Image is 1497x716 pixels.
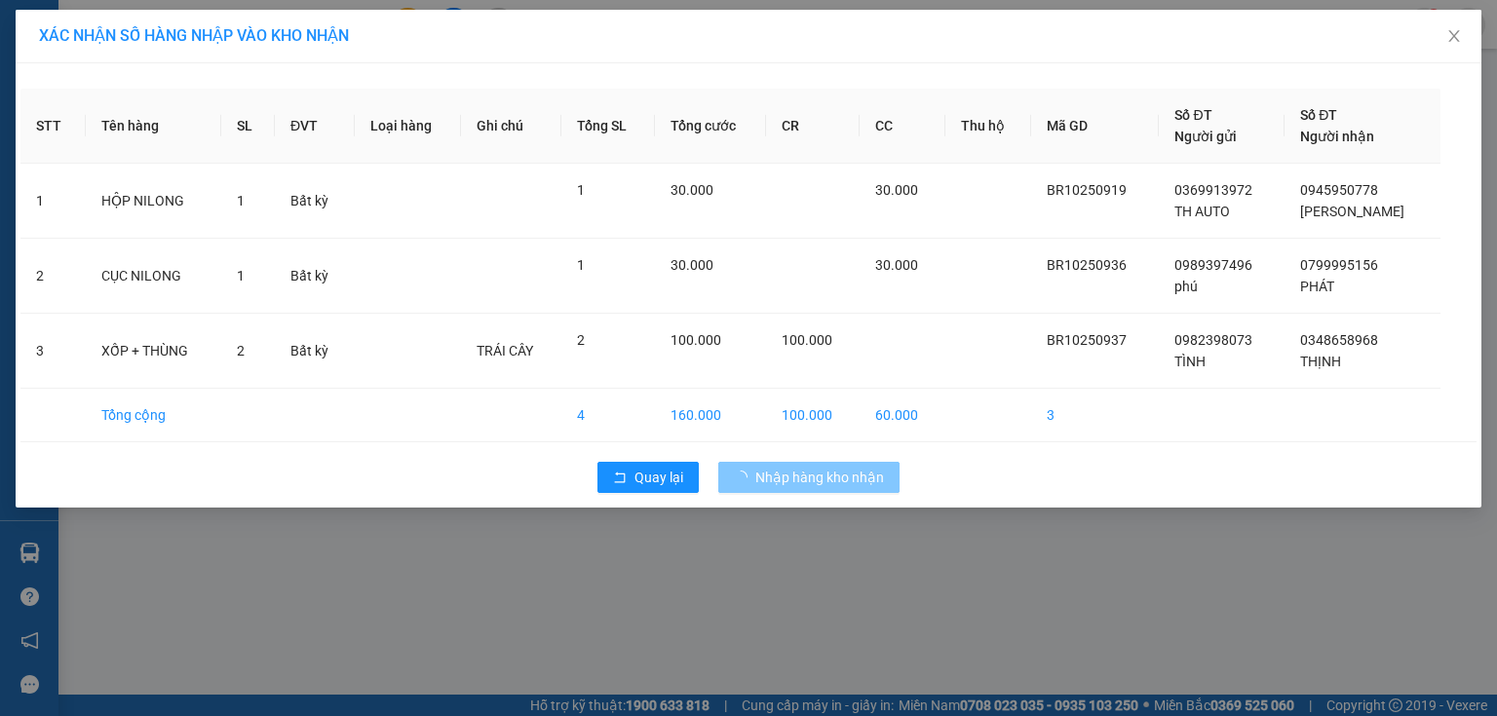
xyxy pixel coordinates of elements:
th: ĐVT [275,89,355,164]
th: SL [221,89,275,164]
td: 100.000 [766,389,861,442]
span: 0982398073 [1174,332,1252,348]
div: Tên hàng: thung ( : 1 ) [17,137,303,162]
span: loading [734,471,755,484]
div: Quang [167,40,303,63]
span: TRÁI CÂY [477,343,533,358]
td: 160.000 [655,389,766,442]
span: Nhận: [167,19,213,39]
span: Nhập hàng kho nhận [755,467,884,488]
span: rollback [613,471,627,486]
button: Nhập hàng kho nhận [718,462,900,493]
span: TÌNH [1174,354,1206,369]
span: 0369913972 [1174,182,1252,198]
td: Bất kỳ [275,164,355,239]
th: Loại hàng [355,89,461,164]
th: CC [860,89,944,164]
span: 30.000 [875,182,918,198]
span: 2 [577,332,585,348]
span: TH AUTO [1174,204,1230,219]
span: [PERSON_NAME] [1300,204,1404,219]
span: BR10250937 [1047,332,1127,348]
span: BR10250919 [1047,182,1127,198]
td: 60.000 [860,389,944,442]
span: 100.000 [671,332,721,348]
span: 0348658968 [1300,332,1378,348]
span: Quay lại [634,467,683,488]
div: Bình Giã [167,17,303,40]
td: Bất kỳ [275,239,355,314]
td: 3 [20,314,86,389]
span: 0799995156 [1300,257,1378,273]
th: Thu hộ [945,89,1032,164]
th: CR [766,89,861,164]
td: HỘP NILONG [86,164,221,239]
span: XÁC NHẬN SỐ HÀNG NHẬP VÀO KHO NHẬN [39,26,349,45]
td: 2 [20,239,86,314]
td: Tổng cộng [86,389,221,442]
td: 3 [1031,389,1159,442]
div: 0977593884 [167,63,303,91]
span: 1 [577,257,585,273]
span: 30.000 [875,257,918,273]
span: phú [1174,279,1198,294]
th: Tên hàng [86,89,221,164]
td: Bất kỳ [275,314,355,389]
span: Người gửi [1174,129,1237,144]
span: Số ĐT [1300,107,1337,123]
span: PHÁT [1300,279,1334,294]
span: 1 [237,268,245,283]
div: 167 QL13 [17,17,153,40]
td: XỐP + THÙNG [86,314,221,389]
span: R : [15,104,33,125]
span: THỊNH [1300,354,1341,369]
th: Tổng cước [655,89,766,164]
span: SL [186,135,212,163]
td: CỤC NILONG [86,239,221,314]
span: BR10250936 [1047,257,1127,273]
span: 0945950778 [1300,182,1378,198]
span: Người nhận [1300,129,1374,144]
span: Gửi: [17,19,47,39]
button: rollbackQuay lại [597,462,699,493]
span: 1 [577,182,585,198]
th: Ghi chú [461,89,562,164]
div: 40.000 [15,102,156,126]
span: 100.000 [782,332,832,348]
span: Số ĐT [1174,107,1211,123]
span: 1 [237,193,245,208]
td: 4 [561,389,654,442]
span: close [1446,28,1462,44]
div: ngan [17,40,153,63]
th: Tổng SL [561,89,654,164]
th: Mã GD [1031,89,1159,164]
th: STT [20,89,86,164]
span: 30.000 [671,257,713,273]
div: 0906480603 [17,63,153,91]
span: 30.000 [671,182,713,198]
button: Close [1427,10,1481,64]
span: 2 [237,343,245,358]
td: 1 [20,164,86,239]
span: 0989397496 [1174,257,1252,273]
